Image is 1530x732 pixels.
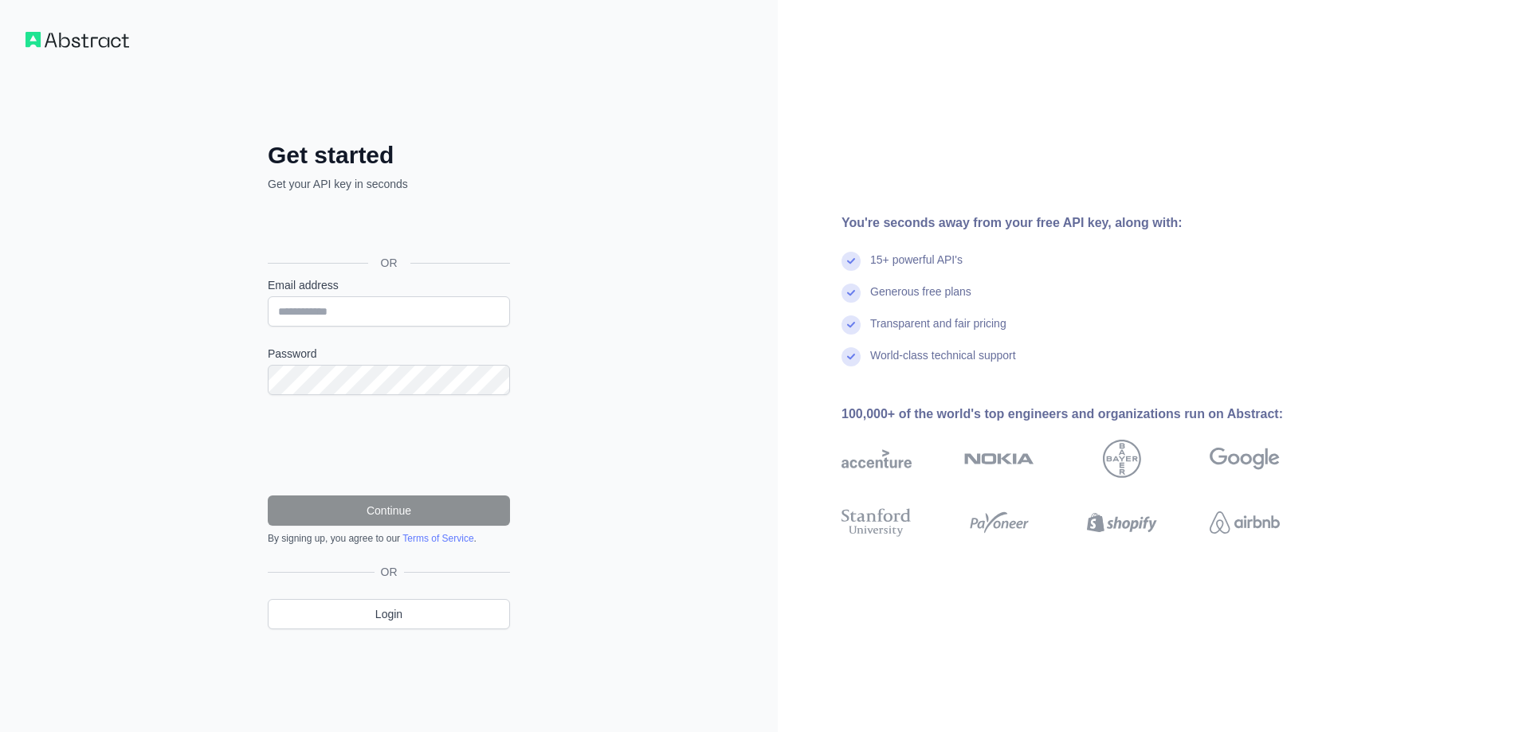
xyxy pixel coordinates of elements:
img: google [1210,440,1280,478]
div: 15+ powerful API's [870,252,963,284]
label: Password [268,346,510,362]
button: Continue [268,495,510,526]
img: payoneer [964,505,1034,540]
p: Get your API key in seconds [268,176,510,192]
iframe: Botão "Fazer login com o Google" [260,209,515,245]
label: Email address [268,277,510,293]
img: check mark [841,315,861,335]
span: OR [375,564,404,580]
div: World-class technical support [870,347,1016,379]
img: shopify [1087,505,1157,540]
iframe: reCAPTCHA [268,414,510,476]
div: Generous free plans [870,284,971,315]
a: Login [268,599,510,629]
a: Terms of Service [402,533,473,544]
span: OR [368,255,410,271]
img: check mark [841,347,861,366]
div: 100,000+ of the world's top engineers and organizations run on Abstract: [841,405,1331,424]
div: By signing up, you agree to our . [268,532,510,545]
img: check mark [841,252,861,271]
img: nokia [964,440,1034,478]
img: Workflow [25,32,129,48]
h2: Get started [268,141,510,170]
img: check mark [841,284,861,303]
div: You're seconds away from your free API key, along with: [841,213,1331,233]
img: stanford university [841,505,912,540]
img: bayer [1103,440,1141,478]
img: accenture [841,440,912,478]
div: Transparent and fair pricing [870,315,1006,347]
img: airbnb [1210,505,1280,540]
